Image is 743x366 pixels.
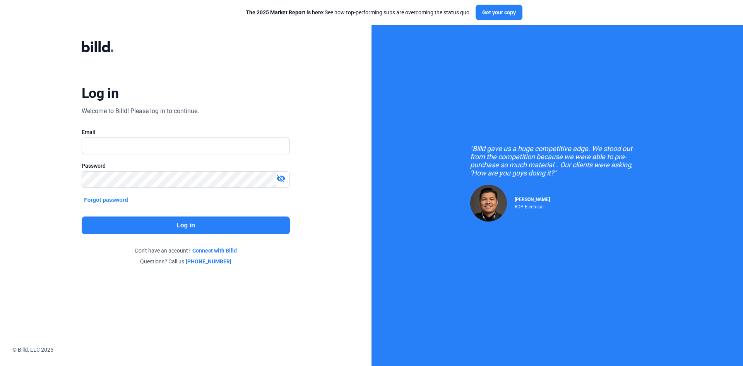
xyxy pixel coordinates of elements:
div: Password [82,162,290,170]
mat-icon: visibility_off [276,174,286,183]
div: Email [82,128,290,136]
div: RDP Electrical [515,202,550,210]
img: Raul Pacheco [470,185,507,222]
div: Welcome to Billd! Please log in to continue. [82,107,199,116]
div: Log in [82,85,118,102]
span: The 2025 Market Report is here: [246,9,325,15]
span: [PERSON_NAME] [515,197,550,202]
button: Log in [82,217,290,234]
div: See how top-performing subs are overcoming the status quo. [246,9,471,16]
div: Don't have an account? [82,247,290,254]
a: Connect with Billd [192,247,237,254]
div: Questions? Call us [82,258,290,265]
button: Forgot password [82,196,130,204]
div: "Billd gave us a huge competitive edge. We stood out from the competition because we were able to... [470,144,644,177]
button: Get your copy [476,5,522,20]
a: [PHONE_NUMBER] [186,258,231,265]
